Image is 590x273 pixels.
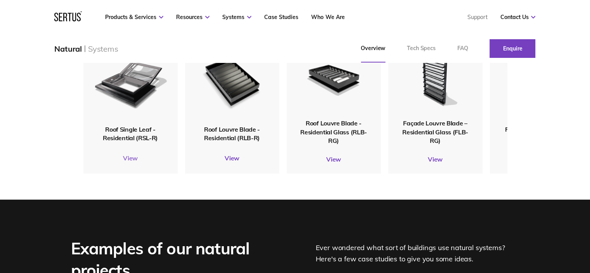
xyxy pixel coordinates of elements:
[300,119,367,144] span: Roof Louvre Blade - Residential Glass (RLB-RG)
[388,155,482,163] a: View
[105,14,163,21] a: Products & Services
[451,183,590,273] iframe: Chat Widget
[396,35,446,63] a: Tech Specs
[185,154,279,162] a: View
[264,14,298,21] a: Case Studies
[103,125,158,141] span: Roof Single Leaf - Residential (RSL-R)
[311,14,344,21] a: Who We Are
[176,14,209,21] a: Resources
[490,154,584,162] a: View
[500,14,535,21] a: Contact Us
[204,125,260,141] span: Roof Louvre Blade - Residential (RLB-R)
[505,125,569,141] span: Façade Louvre Blade – Residential (FLB-R)
[54,44,82,54] div: Natural
[467,14,487,21] a: Support
[446,35,479,63] a: FAQ
[83,154,177,162] a: View
[287,155,381,163] a: View
[402,119,468,144] span: Façade Louvre Blade – Residential Glass (FLB-RG)
[88,44,118,54] div: Systems
[222,14,251,21] a: Systems
[490,39,535,58] a: Enquire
